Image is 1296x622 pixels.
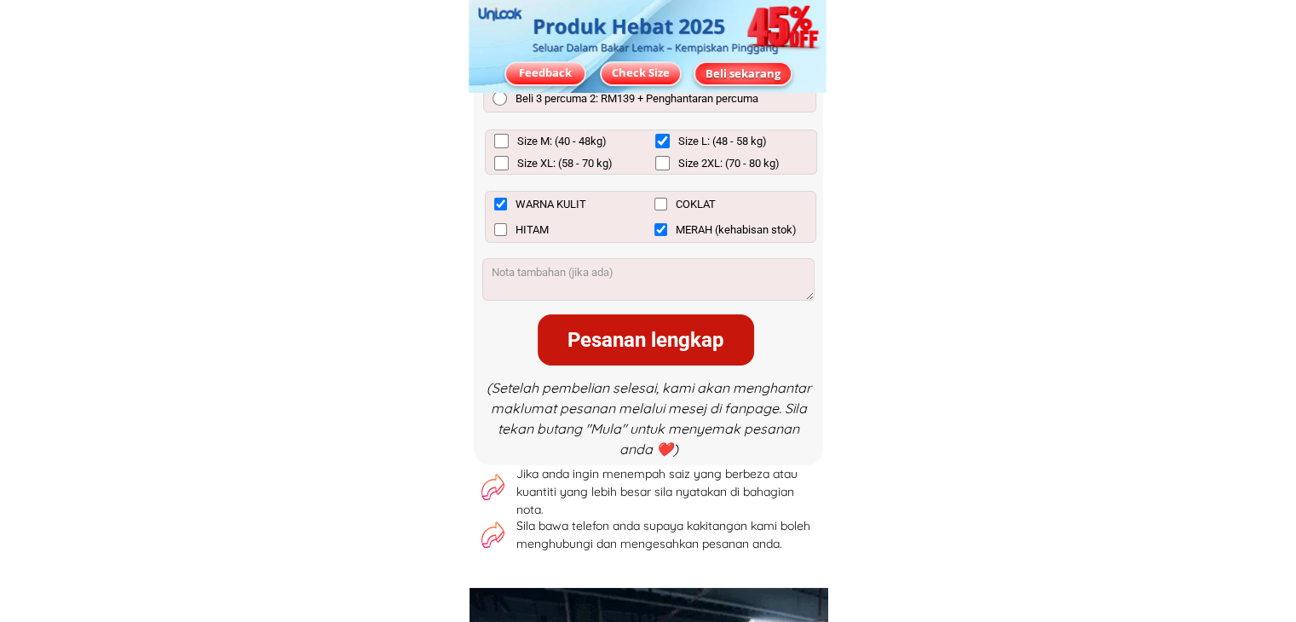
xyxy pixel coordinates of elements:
input: Size M: (40 - 48kg) [494,134,509,148]
span: Size 2XL: (70 - 80 kg) [678,155,780,172]
div: Check Size [602,65,680,82]
div: Feedback [506,65,585,82]
p: Sila bawa telefon anda supaya kakitangan kami boleh menghubungi dan mengesahkan pesanan anda. [516,517,811,553]
p: (Setelah pembelian selesai, kami akan menghantar maklumat pesanan melalui mesej di fanpage. Sila ... [480,377,817,459]
input: Size 2XL: (70 - 80 kg) [655,156,670,170]
div: Beli sekarang [695,65,791,82]
p: Jika anda ingin menempah saiz yang berbeza atau kuantiti yang lebih besar sila nyatakan di bahagi... [516,465,812,519]
span: Size L: (48 - 58 kg) [678,133,767,150]
input: WARNA KULIT [494,198,507,210]
input: MERAH (kehabisan stok) [654,223,667,236]
div: Pesanan lengkap [538,325,754,355]
span: Size XL: (58 - 70 kg) [517,155,613,172]
span: COKLAT [676,196,716,213]
span: WARNA KULIT [516,196,586,213]
input: Beli 3 percuma 2: RM139 + Penghantaran percuma [492,91,507,106]
input: Size L: (48 - 58 kg) [655,134,670,148]
span: Size M: (40 - 48kg) [517,133,607,150]
span: HITAM [516,222,549,239]
input: COKLAT [654,198,667,210]
input: HITAM [494,223,507,236]
input: Size XL: (58 - 70 kg) [494,156,509,170]
span: Beli 3 percuma 2: RM139 + Penghantaran percuma [516,90,758,107]
span: MERAH (kehabisan stok) [676,222,797,239]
